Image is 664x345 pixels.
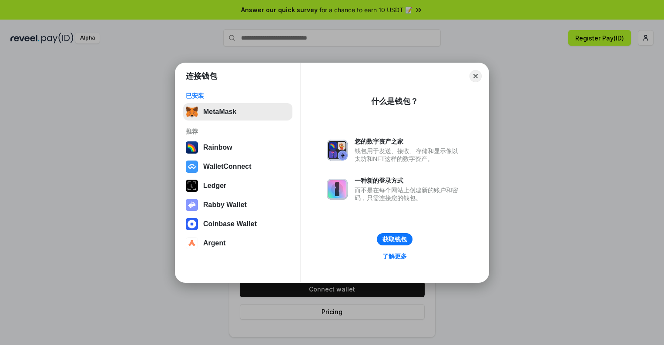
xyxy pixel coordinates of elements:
div: Rabby Wallet [203,201,247,209]
button: Coinbase Wallet [183,215,292,233]
div: MetaMask [203,108,236,116]
img: svg+xml,%3Csvg%20fill%3D%22none%22%20height%3D%2233%22%20viewBox%3D%220%200%2035%2033%22%20width%... [186,106,198,118]
div: 获取钱包 [382,235,407,243]
div: 已安装 [186,92,290,100]
button: Rainbow [183,139,292,156]
div: Ledger [203,182,226,190]
button: Close [469,70,482,82]
div: WalletConnect [203,163,252,171]
div: 什么是钱包？ [371,96,418,107]
div: 一种新的登录方式 [355,177,463,184]
button: 获取钱包 [377,233,412,245]
a: 了解更多 [377,251,412,262]
button: Rabby Wallet [183,196,292,214]
button: Ledger [183,177,292,194]
img: svg+xml,%3Csvg%20xmlns%3D%22http%3A%2F%2Fwww.w3.org%2F2000%2Fsvg%22%20fill%3D%22none%22%20viewBox... [327,179,348,200]
div: 推荐 [186,127,290,135]
button: WalletConnect [183,158,292,175]
h1: 连接钱包 [186,71,217,81]
div: Rainbow [203,144,232,151]
img: svg+xml,%3Csvg%20width%3D%2228%22%20height%3D%2228%22%20viewBox%3D%220%200%2028%2028%22%20fill%3D... [186,161,198,173]
button: MetaMask [183,103,292,121]
img: svg+xml,%3Csvg%20xmlns%3D%22http%3A%2F%2Fwww.w3.org%2F2000%2Fsvg%22%20width%3D%2228%22%20height%3... [186,180,198,192]
div: 而不是在每个网站上创建新的账户和密码，只需连接您的钱包。 [355,186,463,202]
button: Argent [183,234,292,252]
img: svg+xml,%3Csvg%20width%3D%22120%22%20height%3D%22120%22%20viewBox%3D%220%200%20120%20120%22%20fil... [186,141,198,154]
div: Coinbase Wallet [203,220,257,228]
div: 您的数字资产之家 [355,137,463,145]
div: 钱包用于发送、接收、存储和显示像以太坊和NFT这样的数字资产。 [355,147,463,163]
img: svg+xml,%3Csvg%20width%3D%2228%22%20height%3D%2228%22%20viewBox%3D%220%200%2028%2028%22%20fill%3D... [186,237,198,249]
img: svg+xml,%3Csvg%20xmlns%3D%22http%3A%2F%2Fwww.w3.org%2F2000%2Fsvg%22%20fill%3D%22none%22%20viewBox... [327,140,348,161]
img: svg+xml,%3Csvg%20width%3D%2228%22%20height%3D%2228%22%20viewBox%3D%220%200%2028%2028%22%20fill%3D... [186,218,198,230]
div: 了解更多 [382,252,407,260]
div: Argent [203,239,226,247]
img: svg+xml,%3Csvg%20xmlns%3D%22http%3A%2F%2Fwww.w3.org%2F2000%2Fsvg%22%20fill%3D%22none%22%20viewBox... [186,199,198,211]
